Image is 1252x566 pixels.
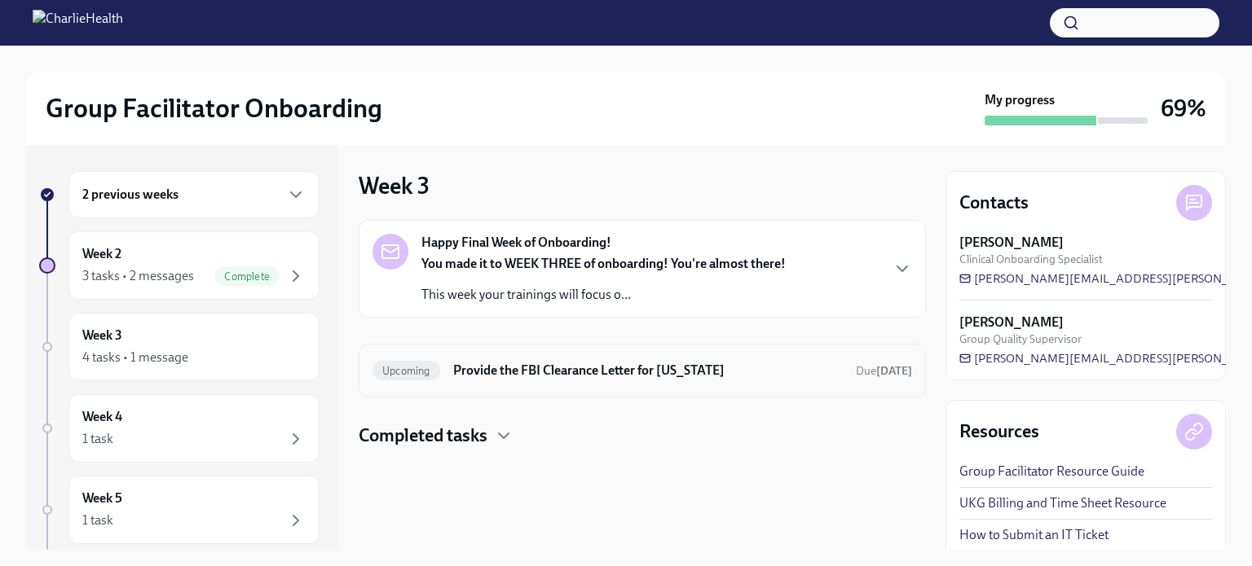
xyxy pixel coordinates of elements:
[959,331,1082,347] span: Group Quality Supervisor
[39,476,320,544] a: Week 51 task
[421,286,786,304] p: This week your trainings will focus o...
[46,92,382,125] h2: Group Facilitator Onboarding
[82,245,121,263] h6: Week 2
[421,234,611,252] strong: Happy Final Week of Onboarding!
[421,256,786,271] strong: You made it to WEEK THREE of onboarding! You're almost there!
[959,419,1039,444] h4: Resources
[453,362,843,380] h6: Provide the FBI Clearance Letter for [US_STATE]
[214,270,280,283] span: Complete
[82,430,113,448] div: 1 task
[39,394,320,463] a: Week 41 task
[82,349,188,366] div: 4 tasks • 1 message
[82,511,113,529] div: 1 task
[359,423,487,448] h4: Completed tasks
[373,358,912,384] a: UpcomingProvide the FBI Clearance Letter for [US_STATE]Due[DATE]
[39,313,320,381] a: Week 34 tasks • 1 message
[82,186,179,204] h6: 2 previous weeks
[359,423,926,448] div: Completed tasks
[985,91,1055,109] strong: My progress
[68,171,320,218] div: 2 previous weeks
[1161,94,1206,123] h3: 69%
[856,363,912,379] span: October 8th, 2025 07:00
[876,364,912,378] strong: [DATE]
[39,231,320,300] a: Week 23 tasks • 2 messagesComplete
[82,267,194,285] div: 3 tasks • 2 messages
[959,234,1064,252] strong: [PERSON_NAME]
[959,526,1109,544] a: How to Submit an IT Ticket
[959,314,1064,331] strong: [PERSON_NAME]
[373,365,440,377] span: Upcoming
[82,408,122,426] h6: Week 4
[82,489,122,507] h6: Week 5
[959,494,1166,512] a: UKG Billing and Time Sheet Resource
[959,252,1103,267] span: Clinical Onboarding Specialist
[359,171,430,200] h3: Week 3
[82,327,122,344] h6: Week 3
[33,10,123,36] img: CharlieHealth
[959,463,1144,480] a: Group Facilitator Resource Guide
[959,191,1029,215] h4: Contacts
[856,364,912,378] span: Due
